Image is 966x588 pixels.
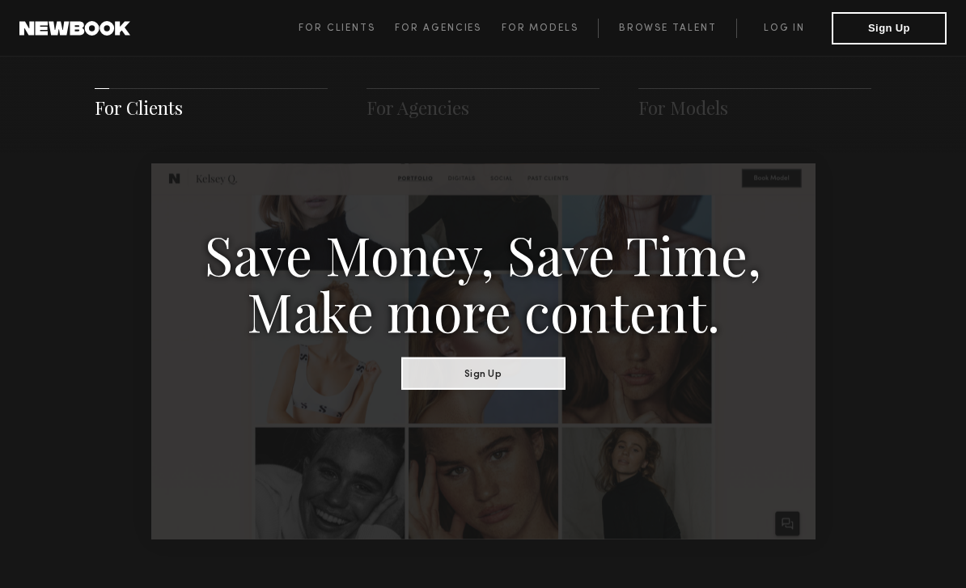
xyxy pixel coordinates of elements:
button: Sign Up [832,12,947,44]
a: For Agencies [395,19,501,38]
a: For Models [638,95,728,120]
a: For Models [502,19,599,38]
h3: Save Money, Save Time, Make more content. [204,225,762,338]
a: For Clients [299,19,395,38]
a: Browse Talent [598,19,736,38]
span: For Clients [299,23,375,33]
a: For Agencies [366,95,469,120]
button: Sign Up [401,357,566,389]
a: Log in [736,19,832,38]
span: For Agencies [395,23,481,33]
a: For Clients [95,95,183,120]
span: For Models [502,23,578,33]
